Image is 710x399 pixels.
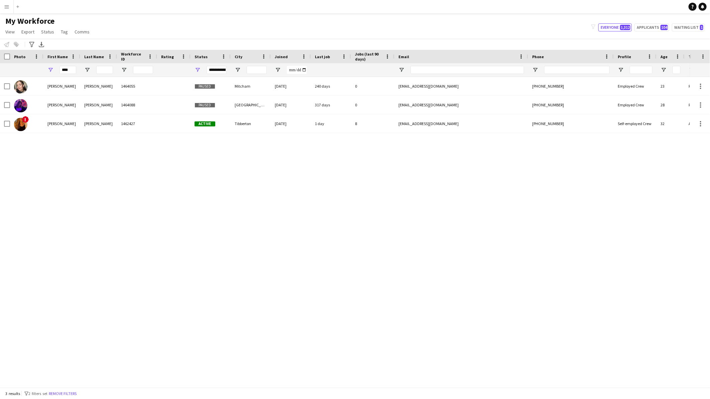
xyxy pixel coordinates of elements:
span: View [5,29,15,35]
button: Open Filter Menu [275,67,281,73]
img: Jade Turnbull [14,118,27,131]
span: First Name [47,54,68,59]
button: Open Filter Menu [532,67,538,73]
div: [GEOGRAPHIC_DATA] [231,96,271,114]
div: [PERSON_NAME] [80,114,117,133]
div: Employed Crew [614,96,657,114]
button: Open Filter Menu [689,67,695,73]
a: Status [38,27,57,36]
span: Tag [61,29,68,35]
div: [EMAIL_ADDRESS][DOMAIN_NAME] [394,96,528,114]
div: 1462427 [117,114,157,133]
span: ! [22,116,29,123]
div: [PERSON_NAME] [80,77,117,95]
a: View [3,27,17,36]
span: 2 filters set [28,391,47,396]
button: Open Filter Menu [661,67,667,73]
input: First Name Filter Input [60,66,76,74]
input: Phone Filter Input [544,66,610,74]
div: 8 [351,114,394,133]
input: Workforce ID Filter Input [133,66,153,74]
span: Paused [195,84,215,89]
span: 1 [700,25,703,30]
div: [PERSON_NAME] [43,77,80,95]
span: Tags [689,54,698,59]
span: Profile [618,54,631,59]
div: Mitcham [231,77,271,95]
span: Workforce ID [121,52,145,62]
button: Open Filter Menu [398,67,404,73]
div: [PERSON_NAME] [80,96,117,114]
span: Joined [275,54,288,59]
div: 23 [657,77,685,95]
button: Open Filter Menu [195,67,201,73]
div: 1 day [311,114,351,133]
input: City Filter Input [247,66,267,74]
div: 0 [351,96,394,114]
span: Rating [161,54,174,59]
a: Tag [58,27,71,36]
div: [PHONE_NUMBER] [528,77,614,95]
span: Last Name [84,54,104,59]
button: Open Filter Menu [235,67,241,73]
span: Active [195,121,215,126]
button: Open Filter Menu [47,67,53,73]
div: [DATE] [271,96,311,114]
button: Open Filter Menu [84,67,90,73]
button: Open Filter Menu [618,67,624,73]
input: Email Filter Input [410,66,524,74]
input: Last Name Filter Input [96,66,113,74]
div: 317 days [311,96,351,114]
span: Jobs (last 90 days) [355,52,382,62]
span: 1,312 [620,25,630,30]
button: Waiting list1 [672,23,705,31]
a: Comms [72,27,92,36]
span: City [235,54,242,59]
span: Status [195,54,208,59]
div: 1464088 [117,96,157,114]
button: Applicants104 [634,23,669,31]
div: Employed Crew [614,77,657,95]
img: Jade Amos [14,80,27,94]
div: [EMAIL_ADDRESS][DOMAIN_NAME] [394,114,528,133]
div: 32 [657,114,685,133]
div: Tibberton [231,114,271,133]
app-action-btn: Advanced filters [28,40,36,48]
button: Remove filters [47,390,78,397]
button: Open Filter Menu [121,67,127,73]
div: 1464055 [117,77,157,95]
div: [PHONE_NUMBER] [528,114,614,133]
button: Everyone1,312 [598,23,632,31]
div: [DATE] [271,114,311,133]
input: Profile Filter Input [630,66,653,74]
app-action-btn: Export XLSX [37,40,45,48]
span: 104 [661,25,668,30]
span: My Workforce [5,16,54,26]
div: 0 [351,77,394,95]
span: Export [21,29,34,35]
input: Joined Filter Input [287,66,307,74]
span: Phone [532,54,544,59]
img: Jade Donaldson [14,99,27,112]
span: Last job [315,54,330,59]
input: Age Filter Input [673,66,681,74]
div: Self-employed Crew [614,114,657,133]
div: [PERSON_NAME] [43,96,80,114]
span: Email [398,54,409,59]
div: [PERSON_NAME] [43,114,80,133]
div: 240 days [311,77,351,95]
span: Paused [195,103,215,108]
span: Age [661,54,668,59]
span: Comms [75,29,90,35]
div: [PHONE_NUMBER] [528,96,614,114]
div: 28 [657,96,685,114]
span: Status [41,29,54,35]
span: Photo [14,54,25,59]
div: [EMAIL_ADDRESS][DOMAIN_NAME] [394,77,528,95]
a: Export [19,27,37,36]
div: [DATE] [271,77,311,95]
